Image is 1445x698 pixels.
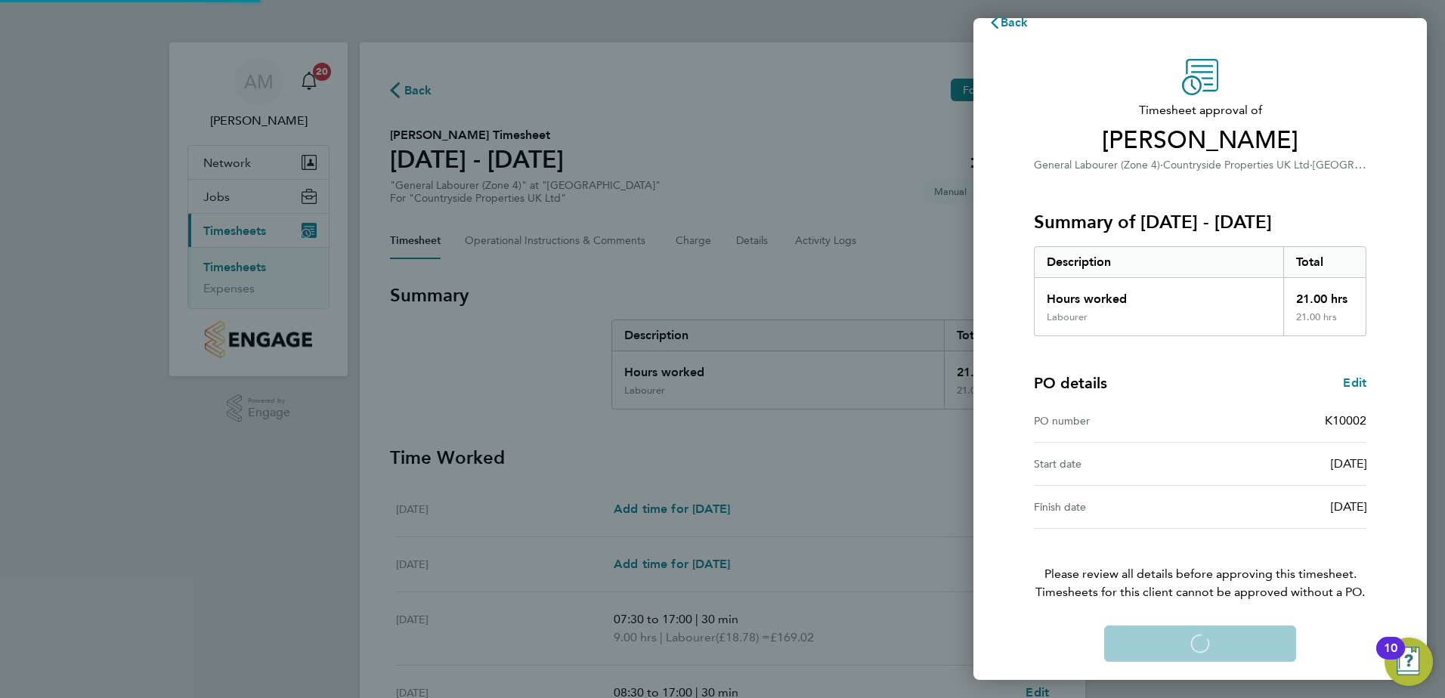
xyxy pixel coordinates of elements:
[1283,311,1366,335] div: 21.00 hrs
[1034,210,1366,234] h3: Summary of [DATE] - [DATE]
[1034,246,1366,336] div: Summary of 25 - 31 Aug 2025
[1313,157,1421,171] span: [GEOGRAPHIC_DATA]
[1283,247,1366,277] div: Total
[1385,638,1433,686] button: Open Resource Center, 10 new notifications
[1384,648,1397,668] div: 10
[1200,455,1366,473] div: [DATE]
[1047,311,1088,323] div: Labourer
[1001,15,1029,29] span: Back
[1016,529,1385,601] p: Please review all details before approving this timesheet.
[1343,374,1366,392] a: Edit
[1034,101,1366,119] span: Timesheet approval of
[1034,125,1366,156] span: [PERSON_NAME]
[1034,498,1200,516] div: Finish date
[1310,159,1313,171] span: ·
[1163,159,1310,171] span: Countryside Properties UK Ltd
[1034,372,1107,394] h4: PO details
[1034,412,1200,430] div: PO number
[973,8,1044,38] button: Back
[1034,159,1160,171] span: General Labourer (Zone 4)
[1200,498,1366,516] div: [DATE]
[1035,247,1283,277] div: Description
[1325,413,1366,428] span: K10002
[1034,455,1200,473] div: Start date
[1160,159,1163,171] span: ·
[1035,278,1283,311] div: Hours worked
[1016,583,1385,601] span: Timesheets for this client cannot be approved without a PO.
[1343,375,1366,390] span: Edit
[1283,278,1366,311] div: 21.00 hrs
